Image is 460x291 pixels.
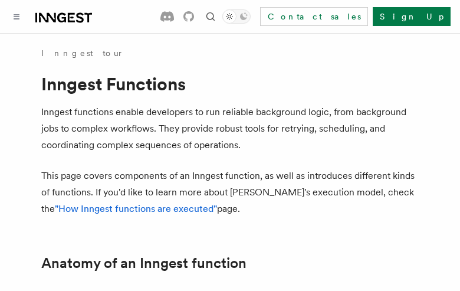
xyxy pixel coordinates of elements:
[41,73,419,94] h1: Inngest Functions
[41,255,247,272] a: Anatomy of an Inngest function
[373,7,451,26] a: Sign Up
[9,9,24,24] button: Toggle navigation
[41,104,419,153] p: Inngest functions enable developers to run reliable background logic, from background jobs to com...
[222,9,251,24] button: Toggle dark mode
[41,47,124,59] a: Inngest tour
[203,9,218,24] button: Find something...
[55,203,217,214] a: "How Inngest functions are executed"
[41,168,419,217] p: This page covers components of an Inngest function, as well as introduces different kinds of func...
[260,7,368,26] a: Contact sales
